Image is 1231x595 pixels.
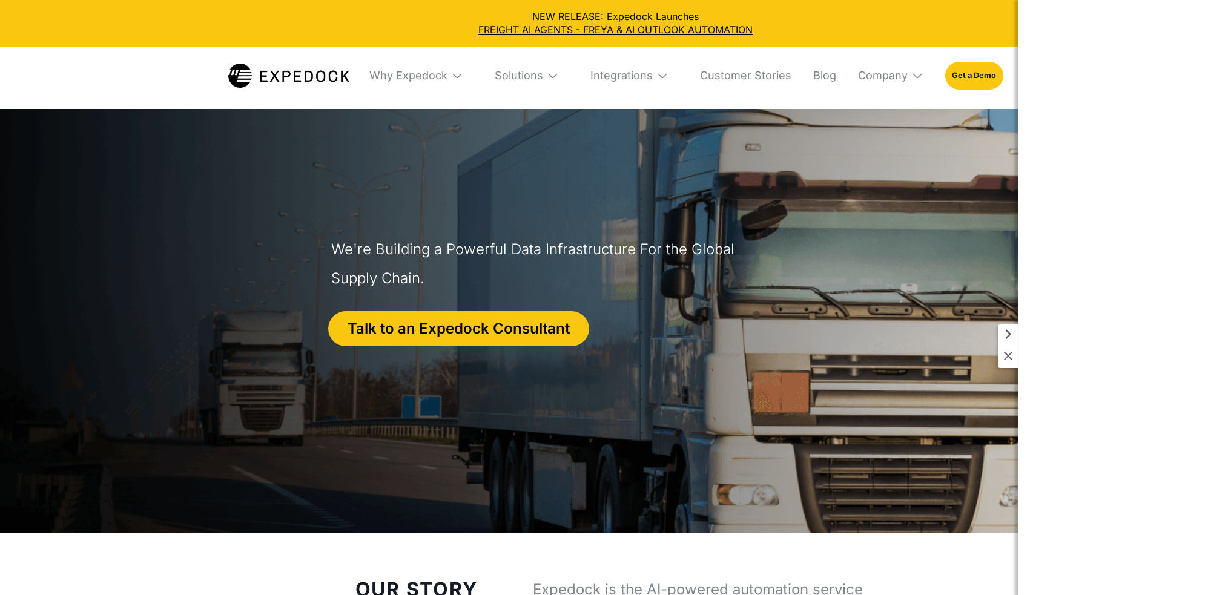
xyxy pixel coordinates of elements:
[10,23,1221,36] a: FREIGHT AI AGENTS - FREYA & AI OUTLOOK AUTOMATION
[804,47,836,105] a: Blog
[485,47,569,105] div: Solutions
[495,69,543,83] div: Solutions
[590,69,653,83] div: Integrations
[848,47,933,105] div: Company
[10,10,1221,37] div: NEW RELEASE: Expedock Launches
[690,47,791,105] a: Customer Stories
[369,69,447,83] div: Why Expedock
[331,235,741,293] h1: We're Building a Powerful Data Infrastructure For the Global Supply Chain.
[360,47,473,105] div: Why Expedock
[858,69,908,83] div: Company
[328,311,589,346] a: Talk to an Expedock Consultant
[581,47,678,105] div: Integrations
[945,62,1003,90] a: Get a Demo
